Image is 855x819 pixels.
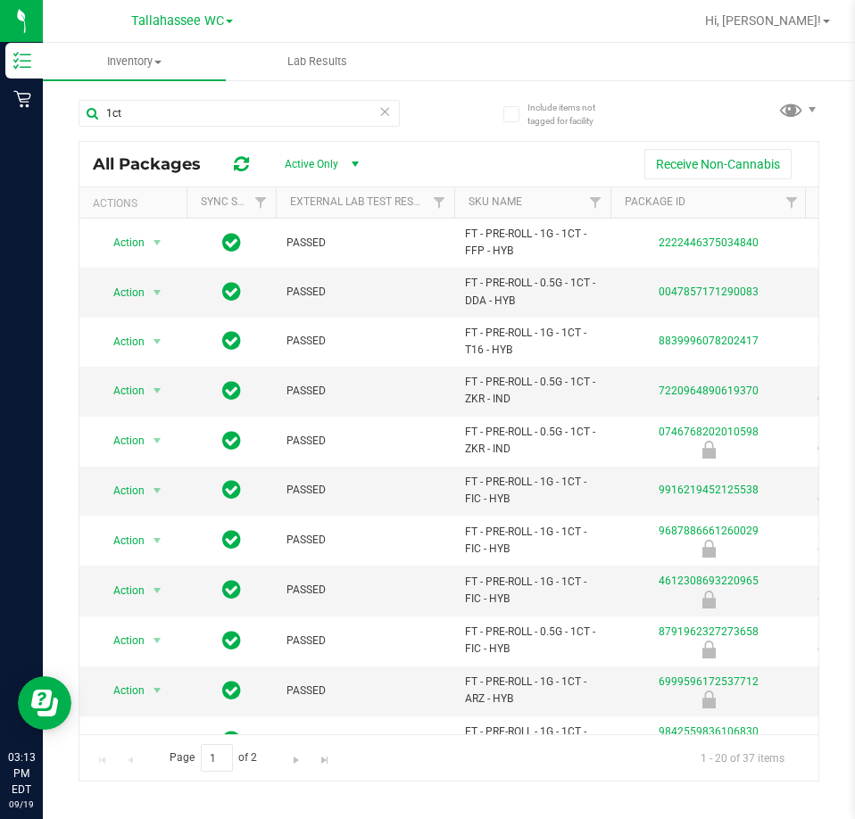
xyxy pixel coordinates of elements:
a: Inventory [43,43,226,80]
span: Action [97,329,145,354]
a: 2222446375034840 [659,236,759,249]
a: Go to the next page [284,744,310,768]
a: Filter [581,187,610,218]
span: select [146,478,169,503]
span: Action [97,729,145,754]
a: External Lab Test Result [290,195,430,208]
span: FT - PRE-ROLL - 1G - 1CT - FIC - HYB [465,574,600,608]
span: FT - PRE-ROLL - 0.5G - 1CT - FIC - HYB [465,624,600,658]
a: Sync Status [201,195,270,208]
span: PASSED [286,433,444,450]
span: In Sync [222,728,241,753]
span: FT - PRE-ROLL - 1G - 1CT - FIC - HYB [465,524,600,558]
a: 0047857171290083 [659,285,759,298]
span: Hi, [PERSON_NAME]! [705,13,821,28]
span: In Sync [222,328,241,353]
a: Filter [777,187,807,218]
span: Action [97,628,145,653]
span: Action [97,230,145,255]
span: PASSED [286,732,444,749]
span: select [146,280,169,305]
a: Filter [425,187,454,218]
span: PASSED [286,532,444,549]
span: FT - PRE-ROLL - 1G - 1CT - FFP - HYB [465,226,600,260]
a: Lab Results [226,43,409,80]
span: Action [97,378,145,403]
span: select [146,729,169,754]
span: select [146,628,169,653]
a: 4612308693220965 [659,575,759,587]
span: Tallahassee WC [131,13,224,29]
span: select [146,428,169,453]
span: FT - PRE-ROLL - 1G - 1CT - ARZ - HYB [465,674,600,707]
a: Go to the last page [311,744,337,768]
span: FT - PRE-ROLL - 1G - 1CT - T16 - HYB [465,325,600,359]
span: Action [97,428,145,453]
a: 9687886661260029 [659,525,759,537]
a: SKU Name [469,195,522,208]
span: PASSED [286,333,444,350]
span: Action [97,528,145,553]
span: In Sync [222,279,241,304]
p: 03:13 PM EDT [8,749,35,798]
span: Action [97,280,145,305]
span: FT - PRE-ROLL - 0.5G - 1CT - ZKR - IND [465,374,600,408]
div: Newly Received [608,540,809,558]
span: PASSED [286,235,444,252]
span: Include items not tagged for facility [527,101,617,128]
a: 6999596172537712 [659,675,759,688]
iframe: Resource center [18,676,71,730]
a: Package ID [625,195,685,208]
div: Newly Received [608,641,809,658]
span: select [146,230,169,255]
span: Page of 2 [154,744,272,772]
span: PASSED [286,482,444,499]
div: Newly Received [608,441,809,459]
a: 9916219452125538 [659,484,759,496]
span: In Sync [222,527,241,552]
a: 7220964890619370 [659,385,759,397]
span: PASSED [286,633,444,649]
span: Action [97,478,145,503]
div: Newly Received [608,691,809,708]
span: PASSED [286,682,444,699]
span: In Sync [222,577,241,602]
span: 1 - 20 of 37 items [686,744,799,771]
span: Clear [378,100,391,123]
span: In Sync [222,678,241,703]
span: In Sync [222,477,241,502]
span: select [146,578,169,603]
input: Search Package ID, Item Name, SKU, Lot or Part Number... [79,100,400,127]
span: PASSED [286,383,444,400]
span: FT - PRE-ROLL - 1G - 1CT - FIC - HYB [465,474,600,508]
span: select [146,528,169,553]
span: select [146,678,169,703]
span: select [146,329,169,354]
span: In Sync [222,378,241,403]
p: 09/19 [8,798,35,811]
span: All Packages [93,154,219,174]
inline-svg: Inventory [13,52,31,70]
a: 8839996078202417 [659,335,759,347]
inline-svg: Retail [13,90,31,108]
span: Action [97,678,145,703]
a: 8791962327273658 [659,625,759,638]
div: Actions [93,197,179,210]
button: Receive Non-Cannabis [644,149,792,179]
span: In Sync [222,628,241,653]
div: Newly Received [608,591,809,608]
a: 0746768202010598 [659,426,759,438]
span: Lab Results [263,54,371,70]
span: In Sync [222,230,241,255]
span: Action [97,578,145,603]
span: select [146,378,169,403]
a: Filter [246,187,276,218]
a: 9842559836106830 [659,725,759,738]
span: PASSED [286,582,444,599]
span: Inventory [43,54,226,70]
span: In Sync [222,428,241,453]
span: PASSED [286,284,444,301]
span: FT - PRE-ROLL - 0.5G - 1CT - DDA - HYB [465,275,600,309]
input: 1 [201,744,233,772]
span: FT - PRE-ROLL - 0.5G - 1CT - ZKR - IND [465,424,600,458]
